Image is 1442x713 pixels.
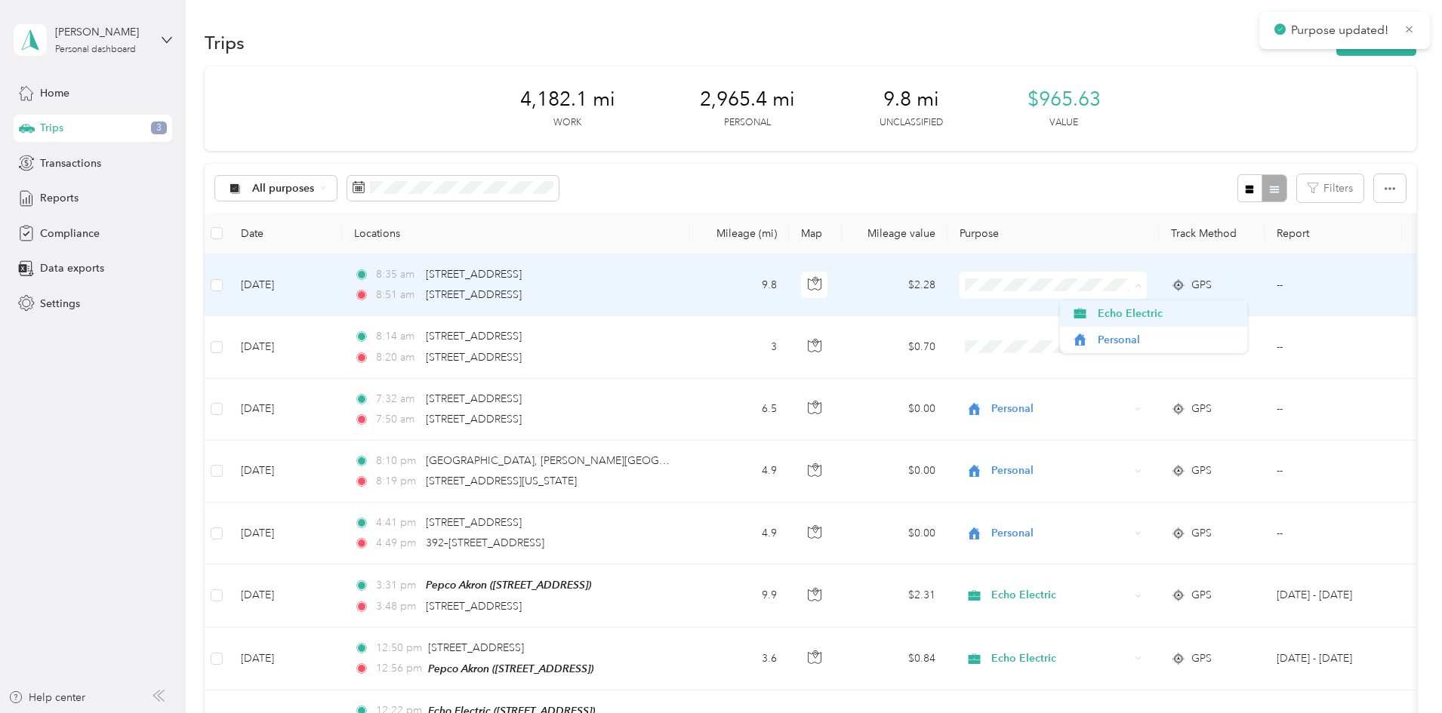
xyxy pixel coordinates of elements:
span: [STREET_ADDRESS] [426,600,522,613]
span: 12:56 pm [376,660,422,677]
td: -- [1265,316,1402,378]
p: Purpose updated! [1291,21,1392,40]
span: 8:19 pm [376,473,419,490]
span: 8:14 am [376,328,419,345]
span: 2,965.4 mi [700,88,795,112]
td: -- [1265,254,1402,316]
span: 8:51 am [376,287,419,303]
span: 8:10 pm [376,453,419,469]
td: [DATE] [229,628,342,690]
td: [DATE] [229,379,342,441]
span: [STREET_ADDRESS][US_STATE] [426,475,577,487]
span: 7:50 am [376,411,419,428]
span: Settings [40,296,80,312]
span: 8:20 am [376,349,419,366]
button: Filters [1297,174,1363,202]
td: [DATE] [229,502,342,564]
div: [PERSON_NAME] [55,24,149,40]
td: [DATE] [229,316,342,378]
span: [STREET_ADDRESS] [426,413,522,426]
td: $0.70 [842,316,947,378]
div: Personal dashboard [55,45,136,54]
span: 8:35 am [376,266,419,283]
span: [STREET_ADDRESS] [428,641,524,654]
span: GPS [1191,650,1212,667]
td: 9.9 [689,564,789,627]
span: Echo Electric [991,650,1129,667]
td: [DATE] [229,254,342,316]
td: $0.00 [842,502,947,564]
span: GPS [1191,277,1212,293]
td: -- [1265,379,1402,441]
p: Work [553,116,581,130]
span: [STREET_ADDRESS] [426,392,522,405]
span: Echo Electric [991,587,1129,604]
td: 4.9 [689,502,789,564]
span: 4,182.1 mi [520,88,615,112]
span: Personal [991,525,1129,542]
th: Date [229,213,342,254]
span: [STREET_ADDRESS] [426,288,522,301]
span: GPS [1191,587,1212,604]
span: 3 [151,121,167,135]
td: 3 [689,316,789,378]
span: 392–[STREET_ADDRESS] [426,536,544,549]
p: Personal [724,116,771,130]
td: 3.6 [689,628,789,690]
button: Help center [8,690,85,705]
p: Value [1049,116,1078,130]
td: Sep 1 - 30, 2025 [1265,628,1402,690]
td: [DATE] [229,564,342,627]
td: 6.5 [689,379,789,441]
span: Home [40,85,69,101]
span: Reports [40,190,79,206]
th: Track Method [1159,213,1265,254]
span: 9.8 mi [883,88,939,112]
span: 7:32 am [376,391,419,407]
span: Compliance [40,226,100,241]
td: -- [1265,441,1402,502]
h1: Trips [205,35,245,51]
td: -- [1265,502,1402,564]
th: Mileage (mi) [689,213,789,254]
span: Personal [991,401,1129,417]
span: Personal [991,463,1129,479]
span: [STREET_ADDRESS] [426,268,522,281]
p: Unclassified [880,116,943,130]
span: Transactions [40,155,101,171]
span: Pepco Akron ([STREET_ADDRESS]) [426,579,591,591]
span: [STREET_ADDRESS] [426,351,522,364]
span: [STREET_ADDRESS] [426,516,522,529]
span: 4:41 pm [376,515,419,531]
td: 4.9 [689,441,789,502]
th: Locations [342,213,689,254]
td: $0.00 [842,379,947,441]
span: All purposes [252,183,315,194]
span: Data exports [40,260,104,276]
td: $0.00 [842,441,947,502]
span: $965.63 [1028,88,1101,112]
span: 3:48 pm [376,598,419,615]
th: Map [789,213,842,254]
span: [GEOGRAPHIC_DATA], [PERSON_NAME][GEOGRAPHIC_DATA] Connector Trail, [GEOGRAPHIC_DATA], [GEOGRAPHIC... [426,454,1251,467]
span: GPS [1191,525,1212,542]
span: Pepco Akron ([STREET_ADDRESS]) [428,662,593,675]
span: Echo Electric [1098,306,1237,321]
th: Report [1265,213,1402,254]
th: Purpose [947,213,1159,254]
td: $0.84 [842,628,947,690]
span: 3:31 pm [376,577,419,594]
span: 12:50 pm [376,640,422,656]
span: 4:49 pm [376,535,419,552]
th: Mileage value [842,213,947,254]
td: [DATE] [229,441,342,502]
td: 9.8 [689,254,789,316]
iframe: Everlance-gr Chat Button Frame [1357,628,1442,713]
td: $2.28 [842,254,947,316]
span: Personal [1098,332,1237,348]
span: [STREET_ADDRESS] [426,330,522,343]
span: Trips [40,120,63,136]
td: $2.31 [842,564,947,627]
span: GPS [1191,401,1212,417]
